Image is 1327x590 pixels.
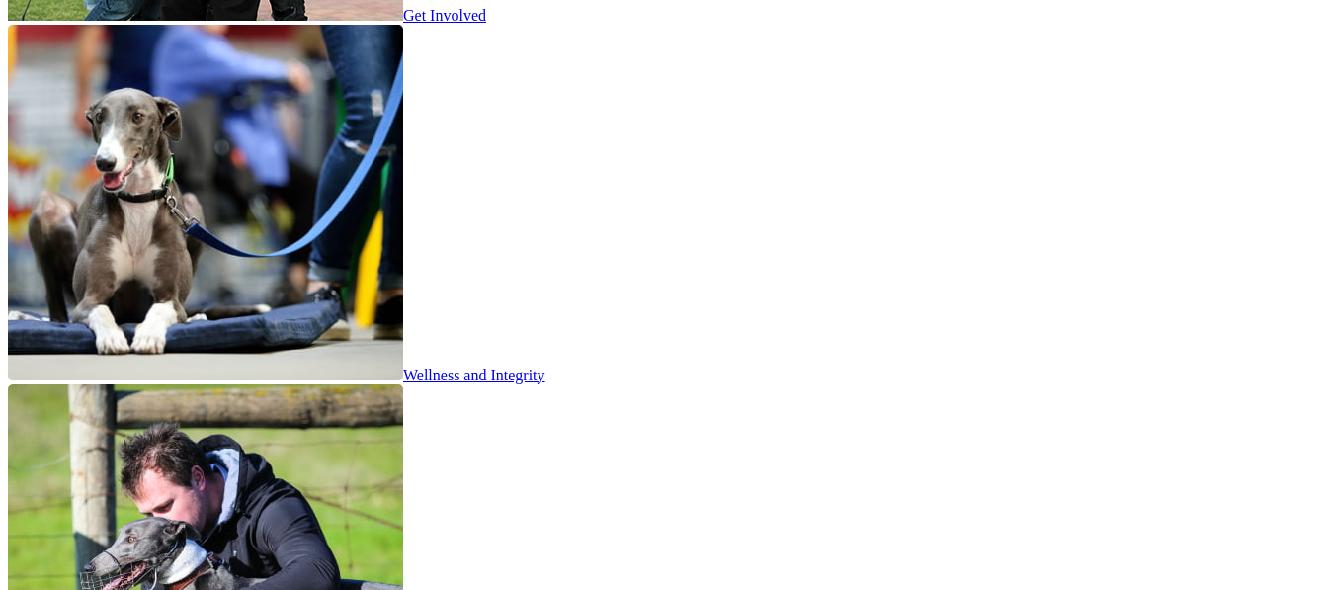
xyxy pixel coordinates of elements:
[8,367,545,383] a: Wellness and Integrity
[8,25,403,380] img: feature-greyhounds-as-pets.jpg
[8,7,486,24] a: Get Involved
[403,367,545,383] span: Wellness and Integrity
[403,7,486,24] span: Get Involved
